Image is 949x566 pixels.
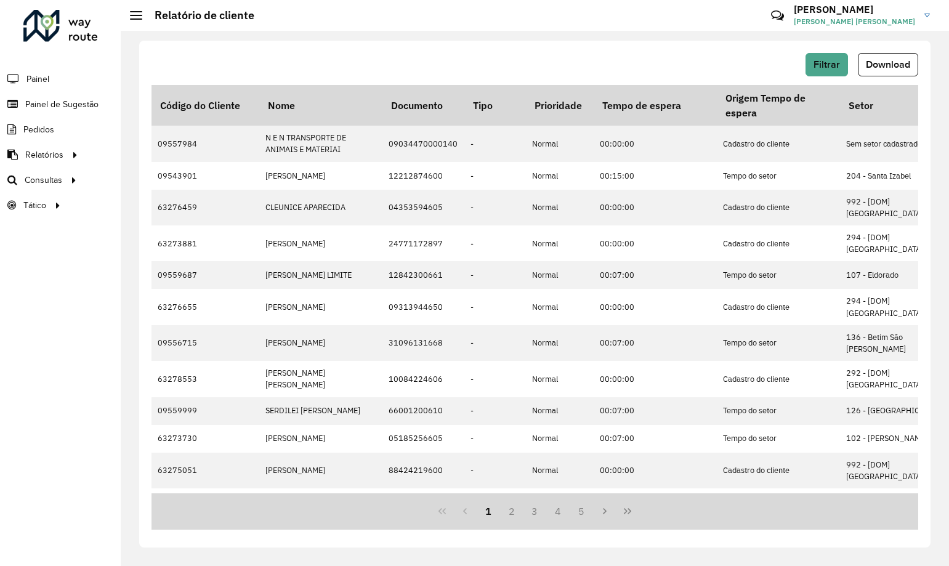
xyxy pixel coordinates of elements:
td: 09559999 [151,397,259,425]
td: 12212874600 [382,162,464,190]
td: Normal [526,261,594,289]
td: 63278553 [151,361,259,397]
td: 63276655 [151,289,259,325]
td: 63273881 [151,225,259,261]
td: Tempo do setor [717,488,840,516]
td: 04353594605 [382,190,464,225]
span: Filtrar [814,59,840,70]
button: 4 [546,499,570,523]
th: Tempo de espera [594,85,717,126]
td: 00:00:00 [594,453,717,488]
span: Download [866,59,910,70]
td: Normal [526,397,594,425]
th: Código do Cliente [151,85,259,126]
td: 00:00:00 [594,225,717,261]
td: Cadastro do cliente [717,289,840,325]
td: 00:00:00 [594,361,717,397]
td: - [464,225,526,261]
td: [PERSON_NAME] [259,425,382,453]
td: - [464,289,526,325]
td: Normal [526,190,594,225]
td: Tempo do setor [717,325,840,361]
td: Cadastro do cliente [717,361,840,397]
button: Next Page [593,499,616,523]
td: - [464,361,526,397]
td: 05185256605 [382,425,464,453]
h2: Relatório de cliente [142,9,254,22]
td: - [464,488,526,516]
button: 3 [523,499,547,523]
span: Painel [26,73,49,86]
th: Prioridade [526,85,594,126]
td: 88424219600 [382,453,464,488]
td: 10084224606 [382,361,464,397]
td: 66001200610 [382,397,464,425]
td: Normal [526,325,594,361]
td: Cadastro do cliente [717,190,840,225]
td: 00:15:00 [594,162,717,190]
td: CLEUNICE APARECIDA [259,190,382,225]
td: Tempo do setor [717,162,840,190]
td: Tempo do setor [717,397,840,425]
td: Cadastro do cliente [717,453,840,488]
td: Normal [526,361,594,397]
td: 09556715 [151,325,259,361]
span: Painel de Sugestão [25,98,99,111]
button: 2 [500,499,523,523]
td: Cadastro do cliente [717,225,840,261]
td: 63275051 [151,453,259,488]
td: - [464,453,526,488]
td: [PERSON_NAME] [259,325,382,361]
td: 00:07:00 [594,397,717,425]
td: [PERSON_NAME] LIMITE [259,261,382,289]
td: Cadastro do cliente [717,126,840,161]
td: N E N TRANSPORTE DE ANIMAIS E MATERIAI [259,126,382,161]
td: 00:07:00 [594,261,717,289]
td: 00:07:00 [594,425,717,453]
button: 5 [570,499,593,523]
td: Normal [526,126,594,161]
button: 1 [477,499,500,523]
td: . [259,488,382,516]
td: [PERSON_NAME] [259,162,382,190]
th: Tipo [464,85,526,126]
td: - [464,190,526,225]
th: Documento [382,85,464,126]
td: 00:07:00 [594,325,717,361]
td: SERDILEI [PERSON_NAME] [259,397,382,425]
span: Relatórios [25,148,63,161]
td: [PERSON_NAME] [259,289,382,325]
td: Normal [526,488,594,516]
span: Tático [23,199,46,212]
td: Tempo do setor [717,261,840,289]
td: - [464,397,526,425]
td: - [464,325,526,361]
td: 12842300661 [382,261,464,289]
th: Origem Tempo de espera [717,85,840,126]
td: 24771172897 [382,225,464,261]
span: [PERSON_NAME] [PERSON_NAME] [794,16,915,27]
h3: [PERSON_NAME] [794,4,915,15]
td: Normal [526,425,594,453]
span: Pedidos [23,123,54,136]
td: 09313944650 [382,289,464,325]
td: Tempo do setor [717,425,840,453]
td: [PERSON_NAME] [259,453,382,488]
td: 00:00:00 [594,190,717,225]
td: [PERSON_NAME] [259,225,382,261]
td: 00:00:00 [594,289,717,325]
td: - [464,126,526,161]
span: Consultas [25,174,62,187]
td: 63276459 [151,190,259,225]
button: Filtrar [806,53,848,76]
td: 00:07:00 [594,488,717,516]
button: Last Page [616,499,639,523]
td: 31096131668 [382,325,464,361]
td: Normal [526,289,594,325]
th: Nome [259,85,382,126]
td: - [464,162,526,190]
td: Normal [526,162,594,190]
td: Normal [526,225,594,261]
td: Normal [526,453,594,488]
td: 00:00:00 [594,126,717,161]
